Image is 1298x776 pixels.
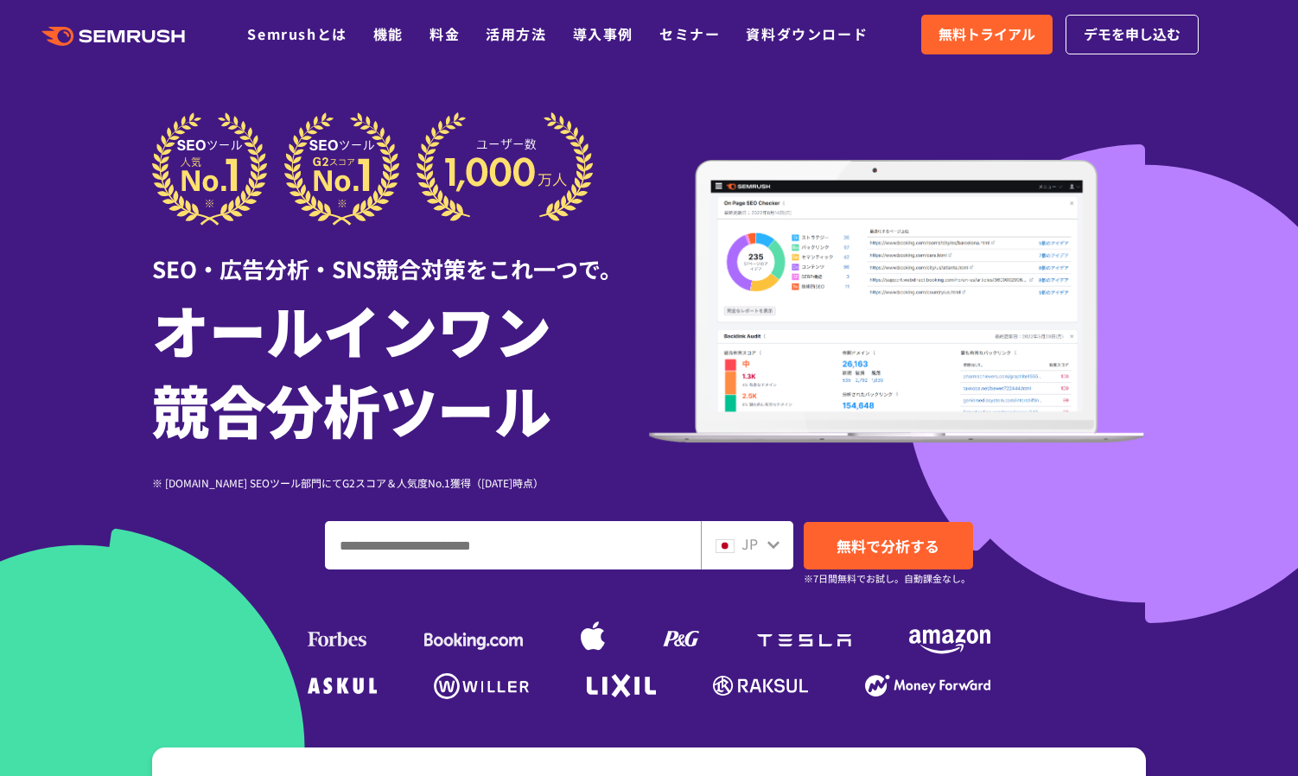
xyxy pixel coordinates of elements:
h1: オールインワン 競合分析ツール [152,289,649,448]
a: セミナー [659,23,720,44]
a: 導入事例 [573,23,633,44]
span: 無料で分析する [837,535,939,557]
a: Semrushとは [247,23,347,44]
a: 無料で分析する [804,522,973,569]
a: 無料トライアル [921,15,1053,54]
a: デモを申し込む [1066,15,1199,54]
a: 資料ダウンロード [746,23,868,44]
span: デモを申し込む [1084,23,1180,46]
a: 料金 [429,23,460,44]
a: 機能 [373,23,404,44]
span: JP [741,533,758,554]
div: SEO・広告分析・SNS競合対策をこれ一つで。 [152,226,649,285]
span: 無料トライアル [939,23,1035,46]
input: ドメイン、キーワードまたはURLを入力してください [326,522,700,569]
div: ※ [DOMAIN_NAME] SEOツール部門にてG2スコア＆人気度No.1獲得（[DATE]時点） [152,474,649,491]
a: 活用方法 [486,23,546,44]
small: ※7日間無料でお試し。自動課金なし。 [804,570,970,587]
